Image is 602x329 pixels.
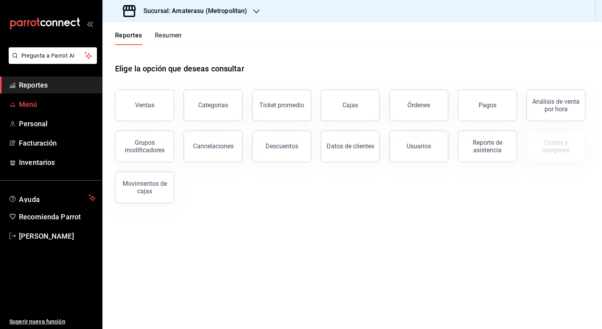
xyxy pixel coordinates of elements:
[19,231,96,241] span: [PERSON_NAME]
[531,139,580,154] div: Costos y márgenes
[19,157,96,168] span: Inventarios
[342,101,358,109] div: Cajas
[407,101,430,109] div: Órdenes
[135,101,154,109] div: Ventas
[389,90,448,121] button: Órdenes
[115,63,244,75] h1: Elige la opción que deseas consultar
[259,101,304,109] div: Ticket promedio
[479,101,496,109] div: Pagos
[19,118,96,129] span: Personal
[321,90,380,121] button: Cajas
[389,131,448,162] button: Usuarios
[19,138,96,148] span: Facturación
[19,193,85,203] span: Ayuda
[321,131,380,162] button: Datos de clientes
[155,32,182,45] button: Resumen
[9,47,97,64] button: Pregunta a Parrot AI
[137,6,247,16] h3: Sucursal: Amaterasu (Metropolitan)
[19,99,96,110] span: Menú
[193,142,234,150] div: Cancelaciones
[19,211,96,222] span: Recomienda Parrot
[526,131,585,162] button: Contrata inventarios para ver este reporte
[407,142,431,150] div: Usuarios
[184,90,243,121] button: Categorías
[526,90,585,121] button: Análisis de venta por hora
[19,80,96,90] span: Reportes
[115,32,142,45] button: Reportes
[531,98,580,113] div: Análisis de venta por hora
[458,131,517,162] button: Reporte de asistencia
[458,90,517,121] button: Pagos
[252,90,311,121] button: Ticket promedio
[327,142,374,150] div: Datos de clientes
[198,101,228,109] div: Categorías
[252,131,311,162] button: Descuentos
[266,142,298,150] div: Descuentos
[463,139,512,154] div: Reporte de asistencia
[115,90,174,121] button: Ventas
[21,52,85,60] span: Pregunta a Parrot AI
[115,131,174,162] button: Grupos modificadores
[184,131,243,162] button: Cancelaciones
[87,21,93,27] button: open_drawer_menu
[6,57,97,65] a: Pregunta a Parrot AI
[120,180,169,195] div: Movimientos de cajas
[115,172,174,203] button: Movimientos de cajas
[120,139,169,154] div: Grupos modificadores
[9,318,96,326] span: Sugerir nueva función
[115,32,182,45] div: navigation tabs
